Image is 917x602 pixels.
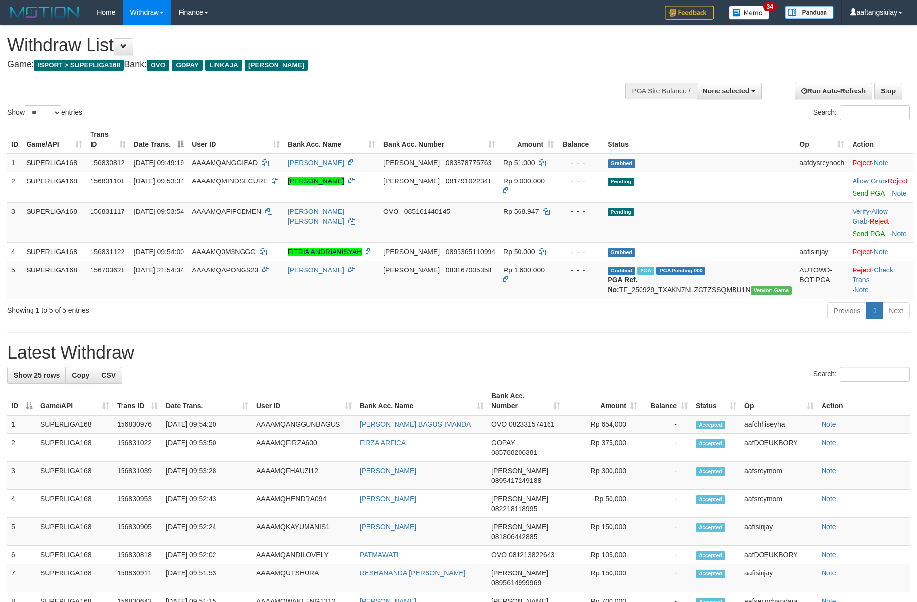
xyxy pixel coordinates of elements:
a: Note [822,467,836,475]
span: [DATE] 21:54:34 [134,266,184,274]
span: Copy 081213822643 to clipboard [509,551,554,559]
span: Rp 568.947 [503,208,539,215]
span: None selected [703,87,750,95]
td: SUPERLIGA168 [22,202,86,242]
span: PGA Pending [656,267,705,275]
span: [PERSON_NAME] [491,467,548,475]
a: FITRIA ANDRIANISYAH [288,248,362,256]
td: - [641,564,692,592]
span: [DATE] 09:53:54 [134,208,184,215]
a: Note [874,159,888,167]
a: Note [822,421,836,428]
td: SUPERLIGA168 [22,261,86,299]
span: 156831117 [90,208,124,215]
td: SUPERLIGA168 [36,415,113,434]
div: - - - [562,265,600,275]
span: Grabbed [608,267,635,275]
th: Game/API: activate to sort column ascending [36,387,113,415]
a: Send PGA [852,189,884,197]
a: Note [822,495,836,503]
span: Accepted [696,495,725,504]
th: Status: activate to sort column ascending [692,387,740,415]
span: AAAAMQAFIFCEMEN [192,208,261,215]
td: · · [848,202,913,242]
td: 156830911 [113,564,162,592]
span: GOPAY [491,439,515,447]
a: Note [892,189,907,197]
b: PGA Ref. No: [608,276,637,294]
td: aafchhiseyha [740,415,818,434]
td: - [641,546,692,564]
td: SUPERLIGA168 [36,564,113,592]
a: Note [874,248,888,256]
td: Rp 375,000 [564,434,641,462]
th: Date Trans.: activate to sort column ascending [162,387,252,415]
select: Showentries [25,105,61,120]
td: [DATE] 09:53:28 [162,462,252,490]
a: [PERSON_NAME] [288,177,344,185]
td: 156831022 [113,434,162,462]
td: aafsreymom [740,490,818,518]
div: PGA Site Balance / [625,83,696,99]
span: [PERSON_NAME] [491,569,548,577]
a: Reject [869,217,889,225]
td: aafDOEUKBORY [740,546,818,564]
a: Reject [852,266,872,274]
a: Check Trans [852,266,893,284]
span: Copy 085161440145 to clipboard [404,208,450,215]
th: Balance [558,125,604,153]
td: 156830976 [113,415,162,434]
th: Trans ID: activate to sort column ascending [113,387,162,415]
td: aafsreymom [740,462,818,490]
h4: Game: Bank: [7,60,602,70]
td: aafisinjay [740,564,818,592]
td: 2 [7,172,22,202]
h1: Withdraw List [7,35,602,55]
span: Grabbed [608,248,635,257]
th: Action [848,125,913,153]
span: Accepted [696,551,725,560]
span: [DATE] 09:53:34 [134,177,184,185]
th: Action [818,387,910,415]
th: Date Trans.: activate to sort column descending [130,125,188,153]
a: Note [822,439,836,447]
td: aafisinjay [740,518,818,546]
a: Next [883,302,910,319]
td: 5 [7,518,36,546]
td: SUPERLIGA168 [22,242,86,261]
span: 156831122 [90,248,124,256]
th: Op: activate to sort column ascending [740,387,818,415]
span: 156831101 [90,177,124,185]
span: AAAAMQMINDSECURE [192,177,268,185]
td: 2 [7,434,36,462]
span: Copy 0895417249188 to clipboard [491,477,541,484]
td: 6 [7,546,36,564]
td: 1 [7,153,22,172]
span: [PERSON_NAME] [383,159,440,167]
a: FIRZA ARFICA [360,439,406,447]
td: Rp 150,000 [564,564,641,592]
img: Button%20Memo.svg [729,6,770,20]
span: 156830812 [90,159,124,167]
td: Rp 105,000 [564,546,641,564]
span: Grabbed [608,159,635,168]
td: AAAAMQANDILOVELY [252,546,356,564]
td: 5 [7,261,22,299]
div: Showing 1 to 5 of 5 entries [7,301,375,315]
a: PATMAWATI [360,551,398,559]
td: aafDOEUKBORY [740,434,818,462]
span: Copy 081291022341 to clipboard [446,177,491,185]
span: Accepted [696,421,725,429]
span: Accepted [696,439,725,448]
a: [PERSON_NAME] [360,467,416,475]
button: None selected [697,83,762,99]
th: Bank Acc. Number: activate to sort column ascending [379,125,499,153]
th: User ID: activate to sort column ascending [252,387,356,415]
td: AAAAMQHENDRA094 [252,490,356,518]
td: 4 [7,242,22,261]
span: Pending [608,208,634,216]
td: Rp 50,000 [564,490,641,518]
a: Note [822,569,836,577]
span: [PERSON_NAME] [491,523,548,531]
label: Search: [813,367,910,382]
